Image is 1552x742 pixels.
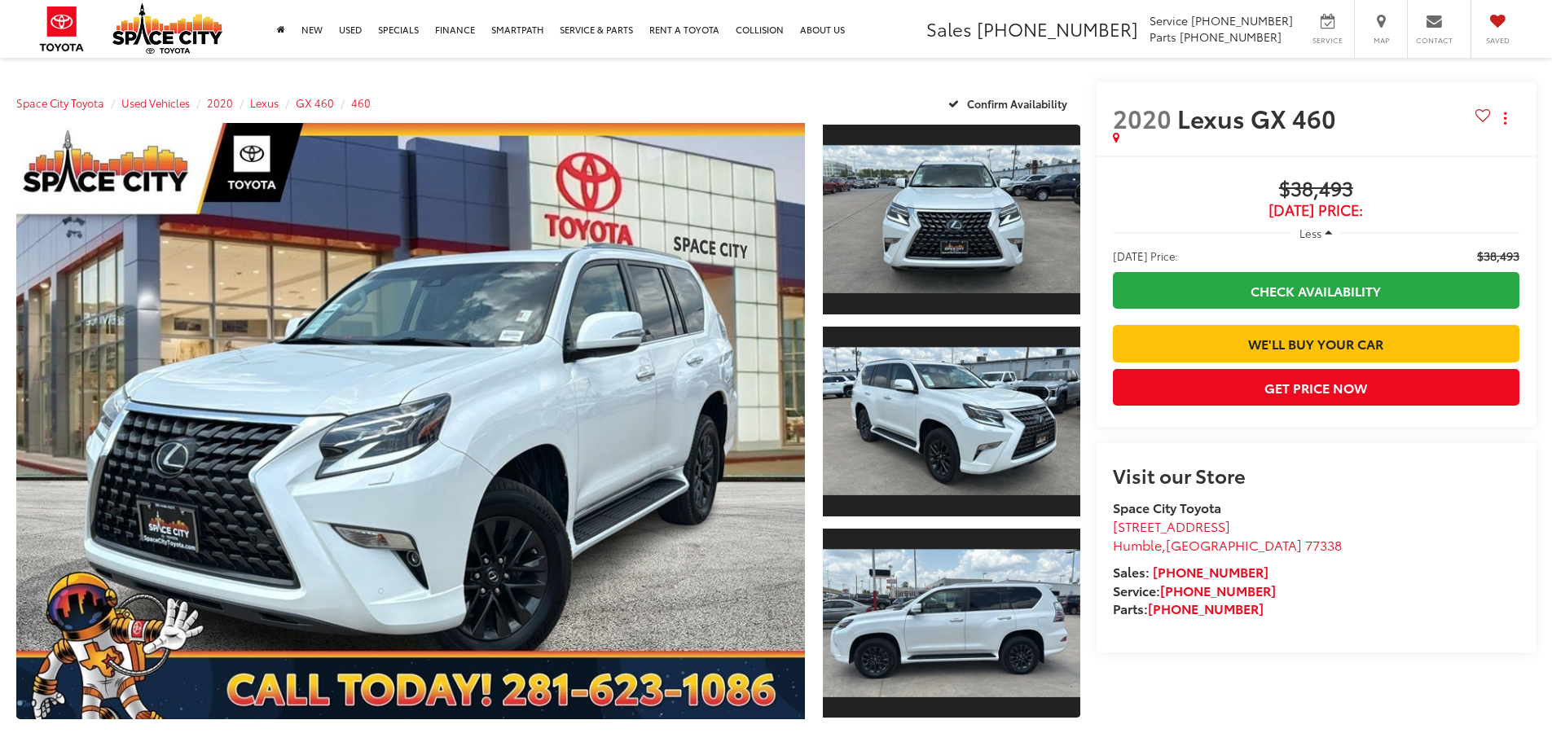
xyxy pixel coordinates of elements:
span: [STREET_ADDRESS] [1113,516,1230,535]
button: Actions [1491,103,1519,132]
span: Saved [1479,35,1515,46]
span: dropdown dots [1504,112,1506,125]
a: Check Availability [1113,272,1519,309]
span: Confirm Availability [967,96,1067,111]
span: 77338 [1305,535,1342,554]
img: 2020 Lexus GX 460 460 [820,348,1082,495]
a: Expand Photo 3 [823,527,1080,720]
button: Confirm Availability [939,89,1080,117]
span: [PHONE_NUMBER] [1180,29,1282,45]
strong: Parts: [1113,599,1264,617]
strong: Service: [1113,581,1276,599]
img: 2020 Lexus GX 460 460 [820,146,1082,293]
button: Less [1291,218,1340,248]
h2: Visit our Store [1113,464,1519,485]
span: Map [1363,35,1399,46]
a: Expand Photo 2 [823,325,1080,518]
span: Sales [926,15,972,42]
span: 2020 [1113,100,1172,135]
a: 2020 [207,95,233,110]
a: [PHONE_NUMBER] [1160,581,1276,599]
a: [PHONE_NUMBER] [1148,599,1264,617]
span: Less [1299,226,1321,240]
span: [GEOGRAPHIC_DATA] [1166,535,1302,554]
span: Lexus GX 460 [1177,100,1342,135]
span: Humble [1113,535,1162,554]
a: [PHONE_NUMBER] [1153,562,1268,581]
a: [STREET_ADDRESS] Humble,[GEOGRAPHIC_DATA] 77338 [1113,516,1342,554]
a: Used Vehicles [121,95,190,110]
a: Space City Toyota [16,95,104,110]
span: Service [1150,12,1188,29]
a: Expand Photo 0 [16,123,805,719]
button: Get Price Now [1113,369,1519,406]
span: Sales: [1113,562,1150,581]
a: Expand Photo 1 [823,123,1080,316]
span: $38,493 [1477,248,1519,264]
img: 2020 Lexus GX 460 460 [8,120,812,722]
span: [DATE] Price: [1113,248,1178,264]
a: GX 460 [296,95,334,110]
strong: Space City Toyota [1113,498,1221,516]
a: We'll Buy Your Car [1113,325,1519,362]
span: $38,493 [1113,178,1519,202]
span: Parts [1150,29,1176,45]
span: Contact [1416,35,1453,46]
img: Space City Toyota [112,3,222,54]
span: , [1113,535,1342,554]
a: Lexus [250,95,279,110]
a: 460 [351,95,371,110]
span: Service [1309,35,1346,46]
span: [DATE] Price: [1113,202,1519,218]
span: [PHONE_NUMBER] [1191,12,1293,29]
img: 2020 Lexus GX 460 460 [820,549,1082,696]
span: [PHONE_NUMBER] [977,15,1138,42]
